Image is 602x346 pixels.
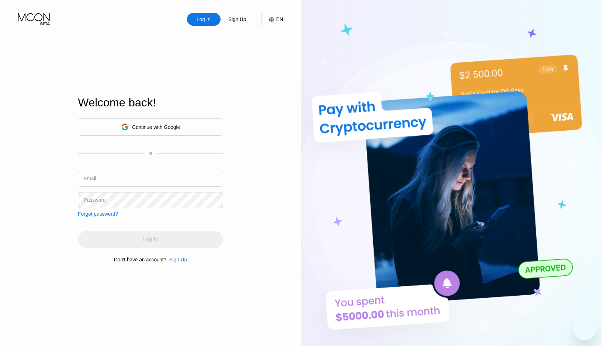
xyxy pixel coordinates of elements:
div: Continue with Google [132,124,180,130]
div: Log In [196,16,211,23]
div: EN [276,16,283,22]
div: EN [261,13,283,26]
div: Sign Up [228,16,247,23]
div: Email [84,176,96,181]
div: Continue with Google [78,118,223,136]
div: Welcome back! [78,96,223,109]
div: Sign Up [221,13,254,26]
div: Forgot password? [78,211,118,217]
iframe: Button to launch messaging window [573,317,596,340]
div: or [149,151,153,156]
div: Log In [187,13,221,26]
div: Sign Up [169,257,187,262]
div: Don't have an account? [114,257,167,262]
div: Password [84,197,105,203]
div: Sign Up [166,257,187,262]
